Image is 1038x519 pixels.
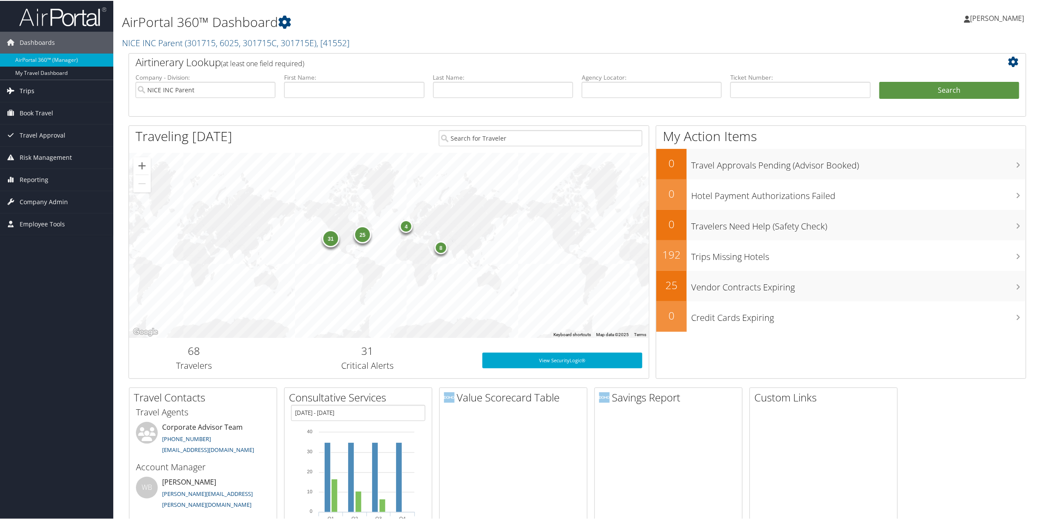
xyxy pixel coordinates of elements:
h2: 0 [656,185,687,200]
h2: Value Scorecard Table [444,389,587,404]
button: Zoom out [133,174,151,192]
h3: Hotel Payment Authorizations Failed [691,185,1026,201]
span: Dashboards [20,31,55,53]
tspan: 40 [307,428,312,433]
label: Company - Division: [136,72,275,81]
a: [EMAIL_ADDRESS][DOMAIN_NAME] [162,445,254,453]
span: Map data ©2025 [596,331,629,336]
label: Agency Locator: [582,72,722,81]
h2: 0 [656,307,687,322]
h2: Consultative Services [289,389,432,404]
a: 0Credit Cards Expiring [656,300,1026,331]
a: [PERSON_NAME][EMAIL_ADDRESS][PERSON_NAME][DOMAIN_NAME] [162,489,253,508]
a: 0Travelers Need Help (Safety Check) [656,209,1026,239]
span: Reporting [20,168,48,190]
h2: 25 [656,277,687,292]
label: Ticket Number: [730,72,870,81]
button: Search [879,81,1019,98]
h2: Airtinerary Lookup [136,54,945,69]
a: 192Trips Missing Hotels [656,239,1026,270]
span: Risk Management [20,146,72,168]
h2: 0 [656,155,687,170]
img: domo-logo.png [444,391,455,402]
div: 31 [322,229,339,246]
div: 8 [434,240,447,253]
a: NICE INC Parent [122,36,349,48]
a: [PHONE_NUMBER] [162,434,211,442]
h1: My Action Items [656,126,1026,145]
a: View SecurityLogic® [482,352,643,367]
tspan: 0 [310,508,312,513]
input: Search for Traveler [439,129,642,145]
a: 0Travel Approvals Pending (Advisor Booked) [656,148,1026,179]
h2: 31 [265,343,469,357]
button: Zoom in [133,156,151,174]
div: WB [136,476,158,498]
a: Open this area in Google Maps (opens a new window) [131,326,160,337]
tspan: 30 [307,448,312,453]
a: 25Vendor Contracts Expiring [656,270,1026,300]
button: Keyboard shortcuts [553,331,591,337]
span: Travel Approval [20,124,65,145]
h3: Credit Cards Expiring [691,307,1026,323]
h3: Vendor Contracts Expiring [691,276,1026,293]
div: 25 [354,225,371,243]
div: 4 [400,219,413,232]
h3: Travel Agents [136,405,270,418]
span: Book Travel [20,101,53,123]
span: Trips [20,79,34,101]
label: Last Name: [433,72,573,81]
span: , [ 41552 ] [316,36,349,48]
h2: 0 [656,216,687,231]
h1: Traveling [DATE] [136,126,232,145]
img: airportal-logo.png [19,6,106,26]
h1: AirPortal 360™ Dashboard [122,12,729,30]
img: domo-logo.png [599,391,610,402]
h3: Trips Missing Hotels [691,246,1026,262]
li: [PERSON_NAME] [132,476,275,512]
h3: Travelers [136,359,252,371]
h2: Custom Links [754,389,897,404]
h3: Travelers Need Help (Safety Check) [691,215,1026,232]
h2: 68 [136,343,252,357]
h2: Savings Report [599,389,742,404]
a: Terms (opens in new tab) [634,331,646,336]
tspan: 10 [307,488,312,493]
span: Company Admin [20,190,68,212]
h2: 192 [656,246,687,261]
tspan: 20 [307,468,312,473]
span: ( 301715, 6025, 301715C, 301715E ) [185,36,316,48]
h3: Account Manager [136,460,270,472]
span: Employee Tools [20,212,65,234]
h3: Travel Approvals Pending (Advisor Booked) [691,154,1026,171]
img: Google [131,326,160,337]
label: First Name: [284,72,424,81]
span: [PERSON_NAME] [970,13,1024,22]
span: (at least one field required) [221,58,304,67]
a: 0Hotel Payment Authorizations Failed [656,179,1026,209]
a: [PERSON_NAME] [964,4,1033,30]
h3: Critical Alerts [265,359,469,371]
h2: Travel Contacts [134,389,277,404]
li: Corporate Advisor Team [132,421,275,457]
